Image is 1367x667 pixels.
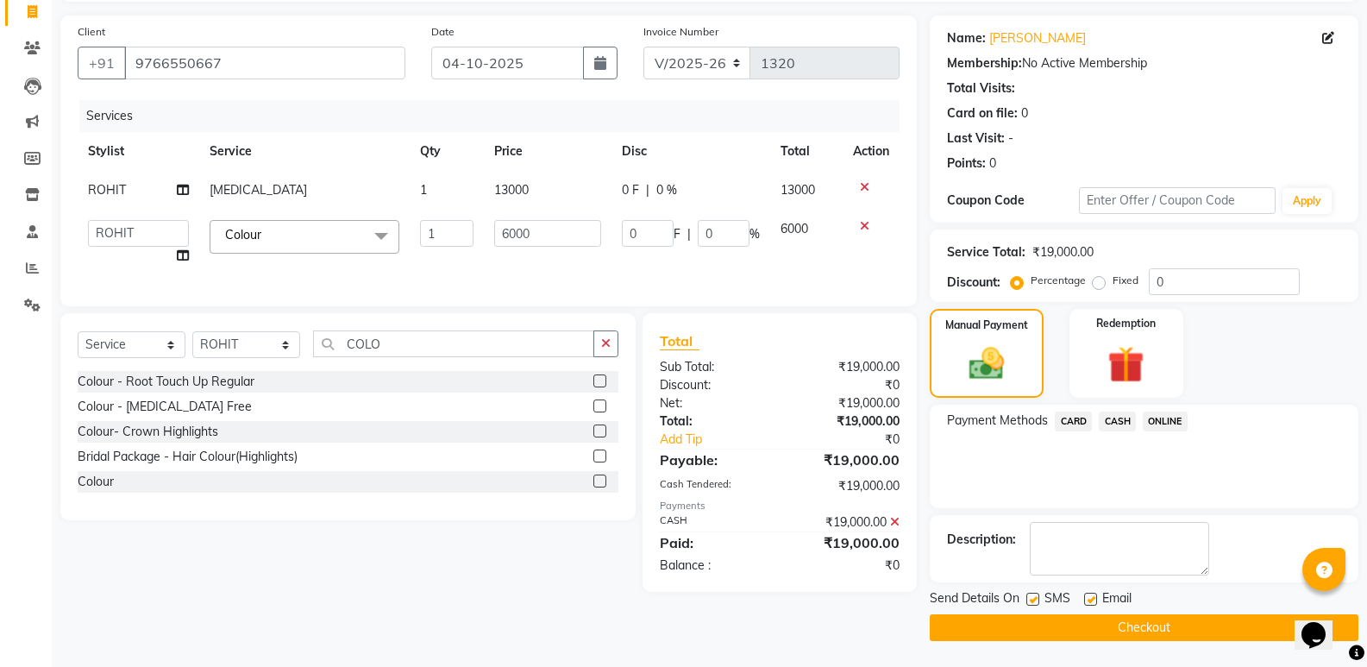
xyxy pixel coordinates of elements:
div: 0 [989,154,996,173]
th: Action [843,132,900,171]
div: ₹0 [802,431,912,449]
a: [PERSON_NAME] [989,29,1086,47]
div: Total: [647,412,780,431]
span: 6000 [781,221,808,236]
div: CASH [647,513,780,532]
div: Net: [647,394,780,412]
span: % [749,225,760,243]
div: Membership: [947,54,1022,72]
span: ROHIT [88,182,126,198]
div: Colour- Crown Highlights [78,423,218,441]
div: Payable: [647,450,780,470]
span: Send Details On [930,589,1019,611]
label: Client [78,24,105,40]
div: Balance : [647,557,780,575]
span: SMS [1044,589,1070,611]
span: 13000 [494,182,529,198]
input: Search or Scan [313,330,594,357]
button: Apply [1282,188,1332,214]
button: Checkout [930,614,1358,641]
th: Disc [611,132,770,171]
div: Points: [947,154,986,173]
button: +91 [78,47,126,79]
div: ₹19,000.00 [780,477,912,495]
div: Payments [660,499,900,513]
div: ₹19,000.00 [780,450,912,470]
input: Search by Name/Mobile/Email/Code [124,47,405,79]
label: Redemption [1096,316,1156,331]
div: Bridal Package - Hair Colour(Highlights) [78,448,298,466]
div: Card on file: [947,104,1018,123]
div: Discount: [947,274,1000,292]
span: 1 [420,182,427,198]
label: Percentage [1031,273,1086,288]
div: ₹19,000.00 [780,394,912,412]
div: Service Total: [947,243,1025,261]
span: Email [1102,589,1132,611]
div: 0 [1021,104,1028,123]
div: Colour [78,473,114,491]
img: _cash.svg [958,343,1015,384]
div: ₹0 [780,376,912,394]
label: Date [431,24,455,40]
div: Colour - [MEDICAL_DATA] Free [78,398,252,416]
span: 0 F [622,181,639,199]
div: Discount: [647,376,780,394]
span: ONLINE [1143,412,1188,431]
div: ₹19,000.00 [780,412,912,431]
label: Invoice Number [643,24,718,40]
th: Price [484,132,611,171]
div: Colour - Root Touch Up Regular [78,373,254,391]
div: ₹0 [780,557,912,575]
div: Sub Total: [647,358,780,376]
span: Payment Methods [947,412,1048,430]
img: _gift.svg [1096,342,1156,387]
span: 0 % [656,181,677,199]
span: CASH [1099,412,1136,431]
div: ₹19,000.00 [780,358,912,376]
div: Description: [947,531,1016,549]
a: Add Tip [647,431,802,449]
span: [MEDICAL_DATA] [210,182,307,198]
div: Total Visits: [947,79,1015,98]
div: - [1008,129,1013,148]
span: 13000 [781,182,815,198]
span: F [674,225,680,243]
label: Fixed [1113,273,1138,288]
label: Manual Payment [945,318,1028,333]
div: No Active Membership [947,54,1341,72]
div: Coupon Code [947,192,1078,210]
span: Total [660,332,699,350]
div: Paid: [647,532,780,553]
span: Colour [225,227,261,242]
th: Total [770,132,843,171]
div: Cash Tendered: [647,477,780,495]
div: Last Visit: [947,129,1005,148]
div: ₹19,000.00 [780,532,912,553]
span: | [687,225,691,243]
th: Qty [410,132,484,171]
a: x [261,227,269,242]
th: Service [199,132,410,171]
div: ₹19,000.00 [1032,243,1094,261]
div: Name: [947,29,986,47]
div: ₹19,000.00 [780,513,912,532]
input: Enter Offer / Coupon Code [1079,187,1276,214]
span: CARD [1055,412,1092,431]
iframe: chat widget [1295,598,1350,650]
div: Services [79,100,912,132]
th: Stylist [78,132,199,171]
span: | [646,181,649,199]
